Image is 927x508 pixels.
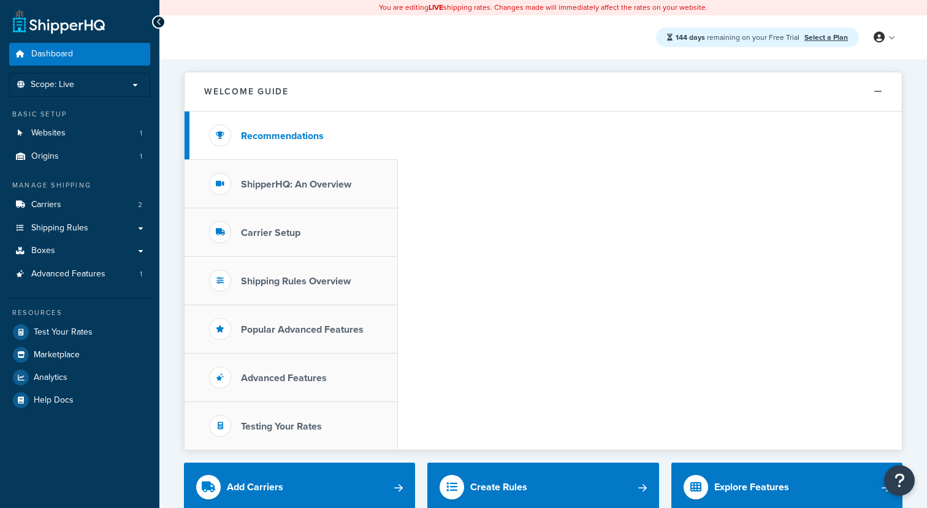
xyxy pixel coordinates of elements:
li: Origins [9,145,150,168]
div: Basic Setup [9,109,150,119]
h3: Shipping Rules Overview [241,276,351,287]
h3: Testing Your Rates [241,421,322,432]
span: Origins [31,151,59,162]
h3: Recommendations [241,131,324,142]
li: Carriers [9,194,150,216]
span: 2 [138,200,142,210]
a: Test Your Rates [9,321,150,343]
span: Help Docs [34,395,74,406]
a: Marketplace [9,344,150,366]
li: Advanced Features [9,263,150,286]
h2: Welcome Guide [204,87,289,96]
strong: 144 days [676,32,705,43]
span: Scope: Live [31,80,74,90]
h3: Carrier Setup [241,227,300,238]
div: Create Rules [470,479,527,496]
div: Resources [9,308,150,318]
span: Test Your Rates [34,327,93,338]
b: LIVE [429,2,443,13]
span: 1 [140,128,142,138]
a: Boxes [9,240,150,262]
a: Select a Plan [804,32,848,43]
span: Dashboard [31,49,73,59]
button: Open Resource Center [884,465,915,496]
div: Explore Features [714,479,789,496]
span: Shipping Rules [31,223,88,233]
span: Analytics [34,373,67,383]
div: Add Carriers [227,479,283,496]
span: 1 [140,269,142,279]
span: 1 [140,151,142,162]
a: Analytics [9,366,150,389]
button: Welcome Guide [185,72,902,112]
span: Websites [31,128,66,138]
span: Advanced Features [31,269,105,279]
span: Boxes [31,246,55,256]
span: Carriers [31,200,61,210]
a: Shipping Rules [9,217,150,240]
li: Websites [9,122,150,145]
span: Marketplace [34,350,80,360]
a: Dashboard [9,43,150,66]
a: Origins1 [9,145,150,168]
a: Carriers2 [9,194,150,216]
a: Help Docs [9,389,150,411]
h3: Popular Advanced Features [241,324,364,335]
a: Advanced Features1 [9,263,150,286]
h3: ShipperHQ: An Overview [241,179,351,190]
span: remaining on your Free Trial [676,32,801,43]
div: Manage Shipping [9,180,150,191]
a: Websites1 [9,122,150,145]
h3: Advanced Features [241,373,327,384]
